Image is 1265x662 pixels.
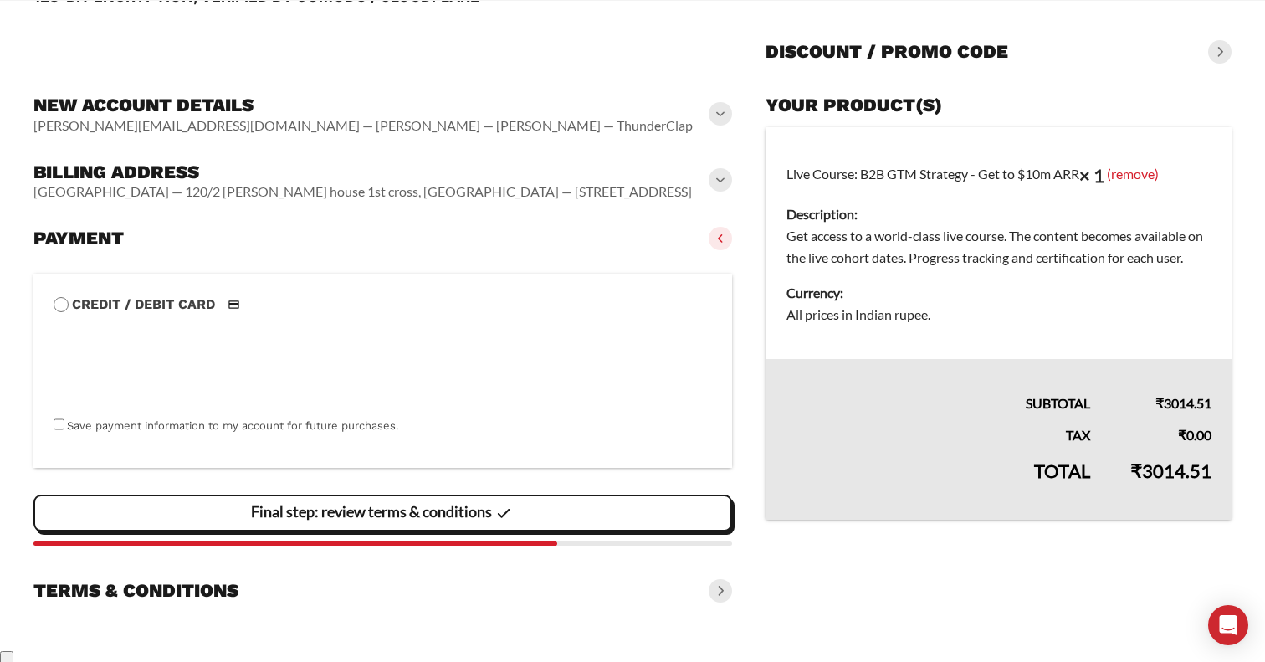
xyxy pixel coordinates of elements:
span: ₹ [1155,395,1164,411]
th: Tax [766,414,1110,446]
iframe: To enrich screen reader interactions, please activate Accessibility in Grammarly extension settings [50,312,709,416]
vaadin-button: Final step: review terms & conditions [33,495,732,531]
h3: Payment [33,227,124,250]
th: Total [766,446,1110,520]
h3: Discount / promo code [766,40,1008,64]
div: Open Intercom Messenger [1208,605,1248,645]
dt: Currency: [786,282,1211,304]
span: ₹ [1130,459,1142,482]
label: Credit / Debit Card [54,294,712,316]
label: Save payment information to my account for future purchases. [67,419,398,432]
h3: New account details [33,94,693,117]
strong: × 1 [1079,164,1104,187]
bdi: 3014.51 [1130,459,1211,482]
bdi: 3014.51 [1155,395,1211,411]
td: Live Course: B2B GTM Strategy - Get to $10m ARR [766,127,1232,360]
img: Credit / Debit Card [218,295,249,315]
h3: Terms & conditions [33,579,238,603]
bdi: 0.00 [1178,427,1211,443]
span: ₹ [1178,427,1186,443]
vaadin-horizontal-layout: [PERSON_NAME][EMAIL_ADDRESS][DOMAIN_NAME] — [PERSON_NAME] — [PERSON_NAME] — ThunderClap [33,117,693,134]
vaadin-horizontal-layout: [GEOGRAPHIC_DATA] — 120/2 [PERSON_NAME] house 1st cross, [GEOGRAPHIC_DATA] — [STREET_ADDRESS] [33,183,692,200]
a: (remove) [1107,165,1159,181]
dd: Get access to a world-class live course. The content becomes available on the live cohort dates. ... [786,225,1211,269]
th: Subtotal [766,359,1110,414]
h3: Billing address [33,161,692,184]
input: Credit / Debit CardCredit / Debit Card [54,297,69,312]
dd: All prices in Indian rupee. [786,304,1211,326]
dt: Description: [786,203,1211,225]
